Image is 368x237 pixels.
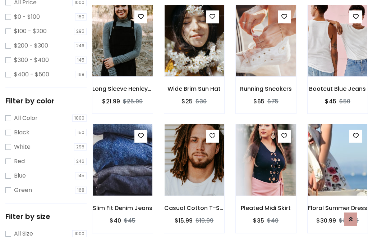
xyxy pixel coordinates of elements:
[75,172,87,179] span: 145
[14,128,29,137] label: Black
[92,85,153,92] h6: Long Sleeve Henley T-Shirt
[14,70,49,79] label: $400 - $500
[92,205,153,211] h6: Slim Fit Denim Jeans
[74,42,87,49] span: 246
[5,97,87,105] h5: Filter by color
[75,57,87,64] span: 145
[164,85,225,92] h6: Wide Brim Sun Hat
[75,129,87,136] span: 150
[75,187,87,194] span: 168
[253,98,264,105] h6: $65
[14,171,26,180] label: Blue
[308,85,368,92] h6: Bootcut Blue Jeans
[14,143,31,151] label: White
[14,114,38,122] label: All Color
[14,41,48,50] label: $200 - $300
[14,13,40,21] label: $0 - $100
[74,28,87,35] span: 295
[236,85,296,92] h6: Running Sneakers
[339,216,359,225] del: $35.99
[123,97,143,106] del: $25.99
[74,158,87,165] span: 246
[75,13,87,21] span: 150
[339,97,350,106] del: $50
[195,216,213,225] del: $19.99
[195,97,207,106] del: $30
[124,216,135,225] del: $45
[14,157,25,166] label: Red
[253,217,264,224] h6: $35
[5,212,87,221] h5: Filter by size
[14,27,47,36] label: $100 - $200
[72,115,87,122] span: 1000
[102,98,120,105] h6: $21.99
[164,205,225,211] h6: Casual Cotton T-Shirt
[14,56,49,64] label: $300 - $400
[110,217,121,224] h6: $40
[74,143,87,151] span: 295
[236,205,296,211] h6: Pleated Midi Skirt
[75,71,87,78] span: 168
[267,97,279,106] del: $75
[308,205,368,211] h6: Floral Summer Dress
[316,217,336,224] h6: $30.99
[325,98,336,105] h6: $45
[175,217,193,224] h6: $15.99
[267,216,279,225] del: $40
[14,186,32,194] label: Green
[181,98,193,105] h6: $25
